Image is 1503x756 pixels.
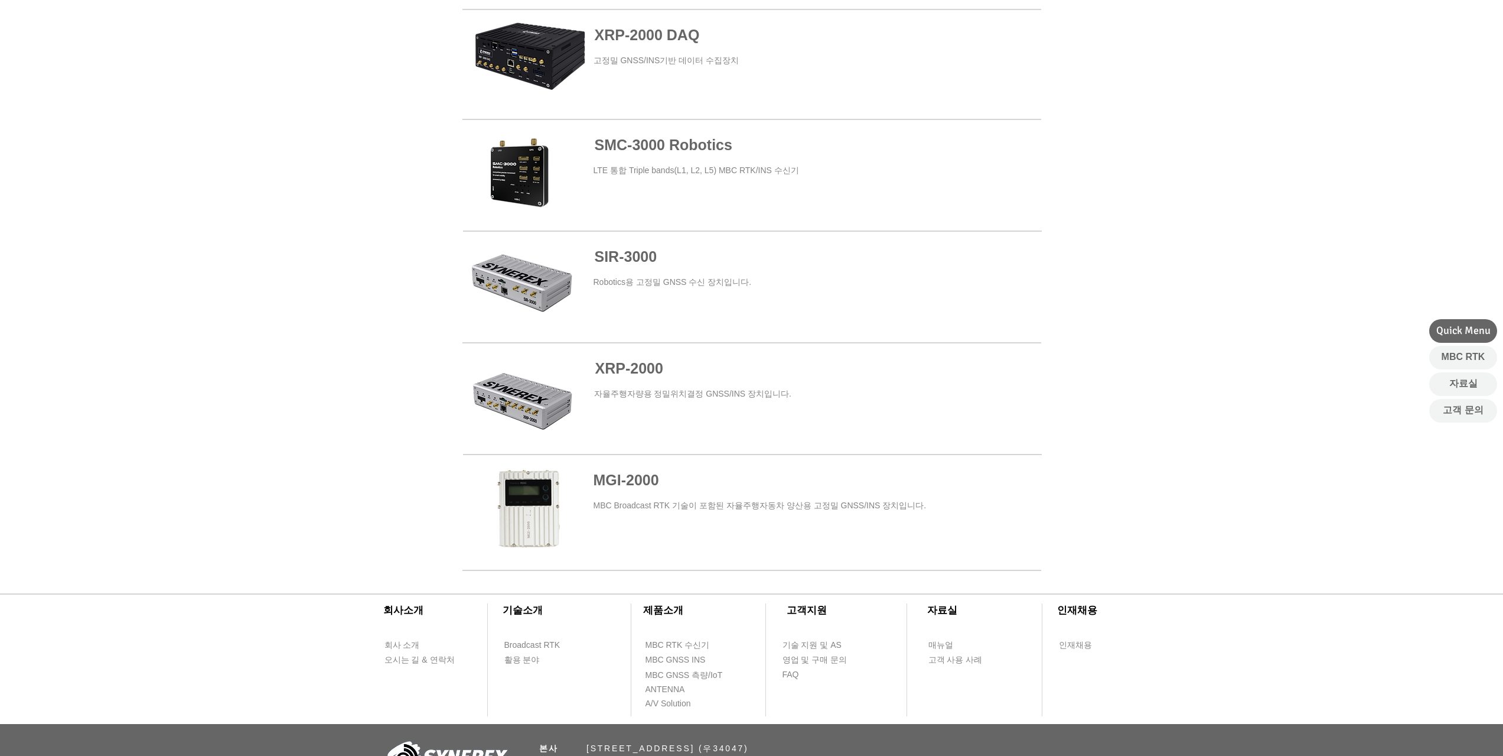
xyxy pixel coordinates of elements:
[1057,605,1097,616] span: ​인재채용
[638,360,663,377] span: 000
[1058,638,1114,653] a: 인재채용
[782,653,850,667] a: 영업 및 구매 문의
[594,166,799,175] a: LTE 통합 Triple bands(L1, L2, L5) MBC RTK/INS 수신기
[595,360,663,377] a: XRP-2000
[504,653,572,667] a: 활용 분야
[783,654,847,666] span: 영업 및 구매 문의
[645,684,685,696] span: ANTENNA
[594,389,791,398] a: 자율주행자량용 정밀위치결정 GNSS/INS 장치입니다.
[1429,372,1497,396] a: 자료실
[783,640,842,651] span: 기술 지원 및 AS
[928,653,996,667] a: 고객 사용 사례
[645,653,719,667] a: MBC GNSS INS
[1059,640,1092,651] span: 인재채용
[645,698,691,710] span: A/V Solution
[787,605,827,616] span: ​고객지원
[645,668,748,683] a: MBC GNSS 측량/IoT
[539,744,559,753] span: 본사
[927,605,957,616] span: ​자료실
[928,638,996,653] a: 매뉴얼
[645,696,713,711] a: A/V Solution
[1442,351,1485,364] span: MBC RTK
[928,640,953,651] span: 매뉴얼
[1429,319,1497,343] div: Quick Menu
[383,605,423,616] span: ​회사소개
[645,640,710,651] span: MBC RTK 수신기
[504,640,560,651] span: Broadcast RTK
[1429,346,1497,369] a: MBC RTK
[384,653,464,667] a: 오시는 길 & 연락처
[384,640,420,651] span: 회사 소개
[1436,323,1491,338] span: Quick Menu
[643,605,683,616] span: ​제품소개
[782,638,870,653] a: 기술 지원 및 AS
[1449,377,1478,390] span: 자료실
[1284,384,1503,756] iframe: Wix Chat
[539,744,749,753] span: ​ [STREET_ADDRESS] (우34047)
[782,667,850,682] a: FAQ
[384,654,455,666] span: 오시는 길 & 연락처
[645,654,706,666] span: MBC GNSS INS
[645,682,713,697] a: ANTENNA
[783,669,799,681] span: FAQ
[504,654,540,666] span: 활용 분야
[594,277,752,287] a: Robotics용 고정밀 GNSS 수신 장치입니다.
[384,638,452,653] a: 회사 소개
[595,248,657,265] a: SIR-3000
[645,638,733,653] a: MBC RTK 수신기
[595,137,732,153] a: SMC-3000 Robotics
[645,670,723,682] span: MBC GNSS 측량/IoT
[504,638,572,653] a: Broadcast RTK
[503,605,543,616] span: ​기술소개
[595,360,639,377] span: XRP-2
[928,654,983,666] span: 고객 사용 사례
